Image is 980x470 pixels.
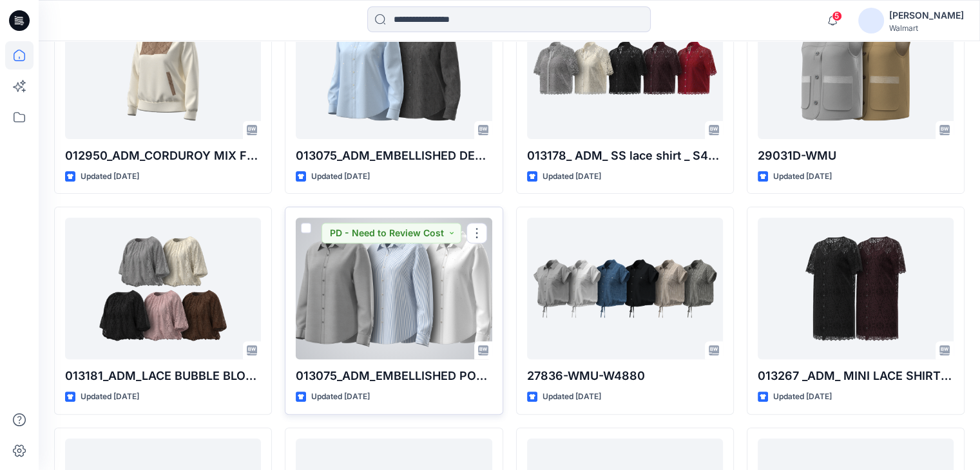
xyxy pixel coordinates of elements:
[543,390,601,404] p: Updated [DATE]
[527,367,723,385] p: 27836-WMU-W4880
[773,170,832,183] p: Updated [DATE]
[889,23,964,33] div: Walmart
[81,390,139,404] p: Updated [DATE]
[758,367,954,385] p: 013267 _ADM_ MINI LACE SHIRT DRESS_S4_DW2321-WMU
[311,390,370,404] p: Updated [DATE]
[758,218,954,359] a: 013267 _ADM_ MINI LACE SHIRT DRESS_S4_DW2321-WMU
[773,390,832,404] p: Updated [DATE]
[527,218,723,359] a: 27836-WMU-W4880
[296,218,492,359] a: 013075_ADM_EMBELLISHED POPLIN SHIRT_S4_29026-WMU poplin
[832,11,842,21] span: 5
[758,147,954,165] p: 29031D-WMU
[889,8,964,23] div: [PERSON_NAME]
[311,170,370,183] p: Updated [DATE]
[65,218,261,359] a: 013181_ADM_LACE BUBBLE BLOUSE_S4_29030B-WMU
[296,367,492,385] p: 013075_ADM_EMBELLISHED POPLIN SHIRT_S4_29026-WMU poplin
[81,170,139,183] p: Updated [DATE]
[65,367,261,385] p: 013181_ADM_LACE BUBBLE BLOUSE_S4_29030B-WMU
[543,170,601,183] p: Updated [DATE]
[65,147,261,165] p: 012950_ADM_CORDUROY MIX FLEECE_S4_ PULLOVER_CS16179A-WMU
[527,147,723,165] p: 013178_ ADM_ SS lace shirt _ S4_ 29029B-WMU
[296,147,492,165] p: 013075_ADM_EMBELLISHED DENIM SHIRT_S4_29027-WMU denim
[858,8,884,33] img: avatar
